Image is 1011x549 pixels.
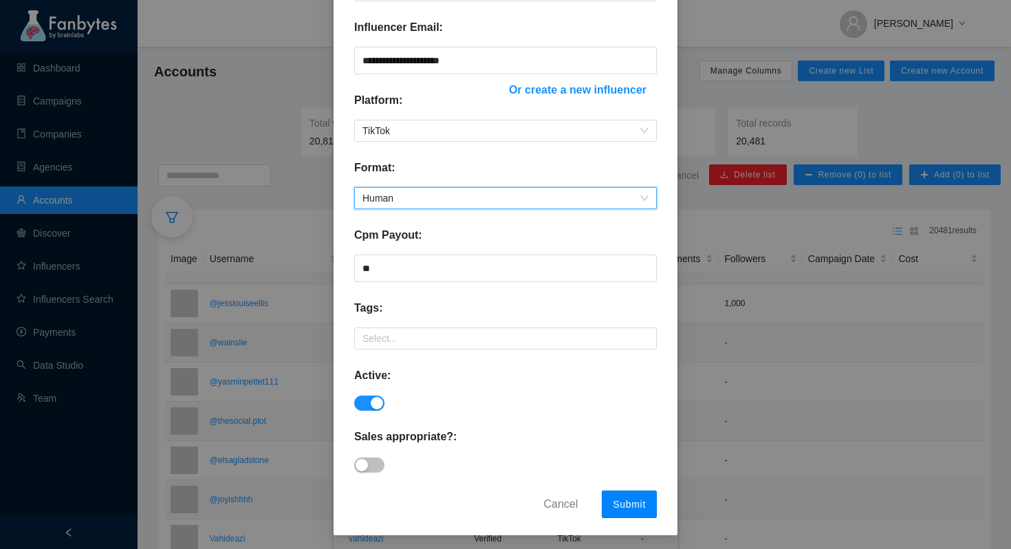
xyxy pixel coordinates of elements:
span: Cancel [543,495,578,513]
button: Cancel [533,493,588,515]
p: Influencer Email: [354,19,443,36]
span: Human [362,188,649,208]
button: Or create a new influencer [499,78,657,100]
p: Tags: [354,300,382,316]
p: Format: [354,160,395,176]
p: Active: [354,367,391,384]
span: Submit [613,499,646,510]
span: Or create a new influencer [509,81,646,98]
p: Sales appropriate?: [354,429,457,445]
p: Platform: [354,92,402,109]
span: TikTok [362,120,649,141]
button: Submit [602,491,657,518]
p: Cpm Payout: [354,227,422,244]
